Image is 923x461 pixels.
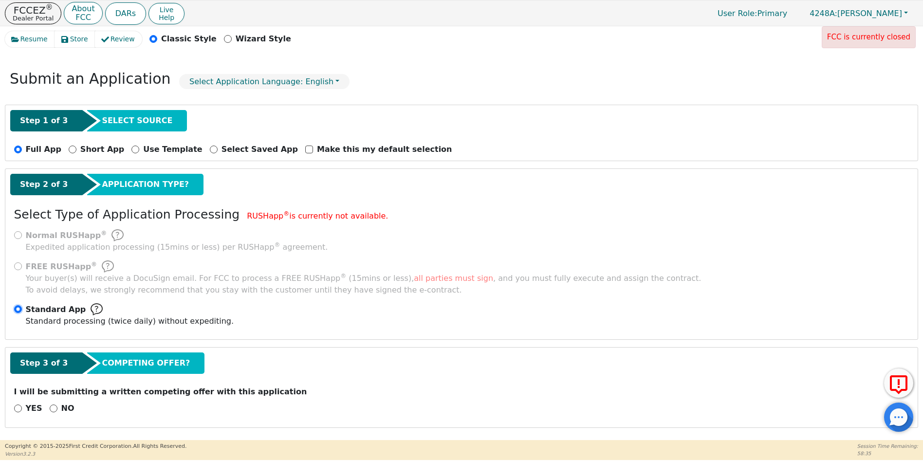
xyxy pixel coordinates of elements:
h2: Submit an Application [10,70,171,88]
span: User Role : [718,9,757,18]
sup: ® [283,210,289,217]
p: NO [61,403,74,414]
button: Review [95,31,142,47]
img: Help Bubble [111,229,124,241]
sup: ® [101,230,107,237]
span: Step 1 of 3 [20,115,68,127]
sup: ® [91,261,97,268]
button: Select Application Language: English [179,74,350,89]
span: Standard App [26,304,86,315]
p: YES [26,403,42,414]
p: About [72,5,94,13]
button: Resume [5,31,55,47]
button: Store [55,31,95,47]
p: 58:35 [857,450,918,457]
span: Live [159,6,174,14]
span: To avoid delays, we strongly recommend that you stay with the customer until they have signed the... [26,273,701,296]
sup: ® [274,241,280,248]
a: User Role:Primary [708,4,797,23]
p: Wizard Style [236,33,291,45]
span: FCC is currently closed [827,33,910,41]
p: Version 3.2.3 [5,450,186,458]
span: Expedited application processing ( 15 mins or less) per RUSHapp agreement. [26,242,328,252]
button: 4248A:[PERSON_NAME] [799,6,918,21]
span: RUSHapp is currently not available. [247,211,388,221]
span: Standard processing (twice daily) without expediting. [26,316,234,326]
p: Short App [80,144,124,155]
span: Normal RUSHapp [26,231,107,240]
sup: ® [46,3,53,12]
img: Help Bubble [91,303,103,315]
span: All Rights Reserved. [133,443,186,449]
span: Step 3 of 3 [20,357,68,369]
span: Review [111,34,135,44]
p: Classic Style [161,33,217,45]
p: Select Saved App [222,144,298,155]
span: [PERSON_NAME] [810,9,902,18]
span: APPLICATION TYPE? [102,179,189,190]
button: LiveHelp [148,3,185,24]
button: AboutFCC [64,2,102,25]
span: all parties must sign [414,274,493,283]
span: COMPETING OFFER? [102,357,190,369]
p: Full App [26,144,61,155]
span: Step 2 of 3 [20,179,68,190]
span: Your buyer(s) will receive a DocuSign email. For FCC to process a FREE RUSHapp ( 15 mins or less)... [26,274,701,283]
p: Primary [708,4,797,23]
span: Store [70,34,88,44]
button: FCCEZ®Dealer Portal [5,2,61,24]
span: 4248A: [810,9,837,18]
button: DARs [105,2,146,25]
p: Make this my default selection [317,144,452,155]
p: Dealer Portal [13,15,54,21]
span: Help [159,14,174,21]
span: Resume [20,34,48,44]
img: Help Bubble [102,260,114,273]
p: I will be submitting a written competing offer with this application [14,386,909,398]
p: Session Time Remaining: [857,443,918,450]
h3: Select Type of Application Processing [14,207,240,222]
span: SELECT SOURCE [102,115,172,127]
sup: ® [340,273,346,279]
p: Use Template [143,144,202,155]
button: Report Error to FCC [884,369,913,398]
p: FCCEZ [13,5,54,15]
p: FCC [72,14,94,21]
span: FREE RUSHapp [26,262,97,271]
p: Copyright © 2015- 2025 First Credit Corporation. [5,443,186,451]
